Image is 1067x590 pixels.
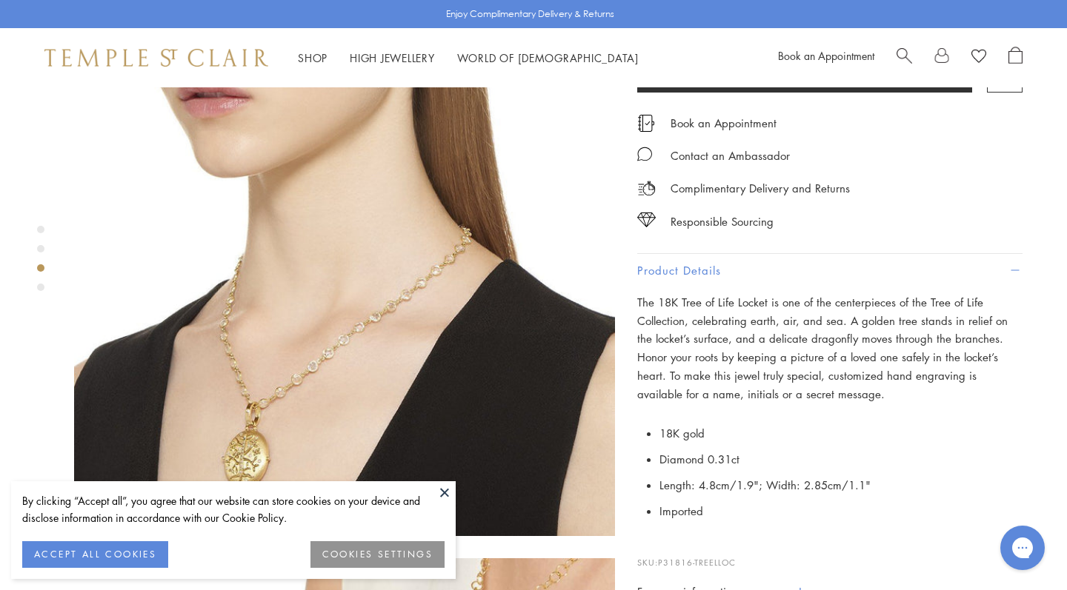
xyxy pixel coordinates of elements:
span: Length: 4.8cm/1.9"; Width: 2.85cm/1.1" [659,477,871,492]
img: Temple St. Clair [44,49,268,67]
p: Complimentary Delivery and Returns [671,179,850,198]
a: View Wishlist [971,47,986,69]
div: Product gallery navigation [37,222,44,303]
button: COOKIES SETTINGS [310,541,445,568]
span: Imported [659,503,703,518]
span: 18K gold [659,426,705,440]
a: ShopShop [298,50,328,65]
span: P31816-TREELLOC [658,557,736,568]
img: icon_appointment.svg [637,115,655,132]
a: Book an Appointment [778,48,874,63]
div: By clicking “Accept all”, you agree that our website can store cookies on your device and disclos... [22,492,445,526]
img: MessageIcon-01_2.svg [637,147,652,161]
a: World of [DEMOGRAPHIC_DATA]World of [DEMOGRAPHIC_DATA] [457,50,639,65]
span: Diamond 0.31ct [659,452,739,466]
div: Responsible Sourcing [671,212,774,231]
iframe: Gorgias live chat messenger [993,520,1052,575]
img: icon_delivery.svg [637,179,656,198]
div: Contact an Ambassador [671,147,790,165]
nav: Main navigation [298,49,639,67]
button: Product Details [637,254,1023,287]
a: Book an Appointment [671,115,777,131]
button: ACCEPT ALL COOKIES [22,541,168,568]
a: Search [897,47,912,69]
p: The 18K Tree of Life Locket is one of the centerpieces of the Tree of Life Collection, celebratin... [637,293,1023,403]
a: Open Shopping Bag [1008,47,1023,69]
a: High JewelleryHigh Jewellery [350,50,435,65]
img: icon_sourcing.svg [637,212,656,227]
p: Enjoy Complimentary Delivery & Returns [446,7,614,21]
p: SKU: [637,541,1023,569]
